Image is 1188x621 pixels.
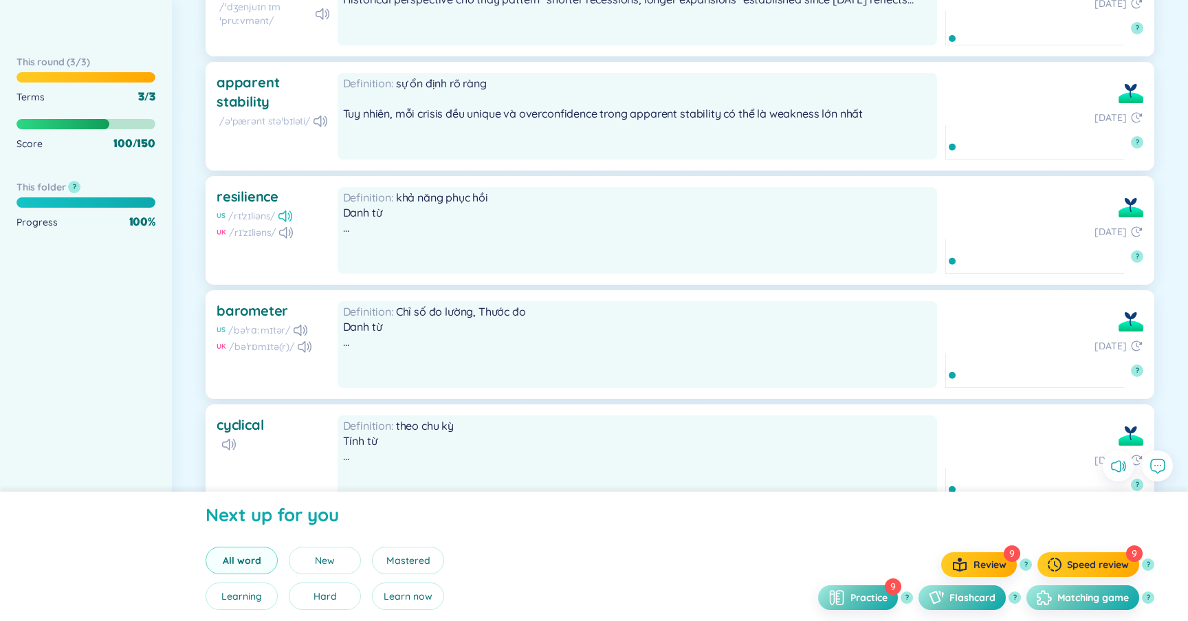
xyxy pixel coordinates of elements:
[1094,224,1127,239] span: [DATE]
[138,89,155,105] div: 3/3
[217,211,225,221] div: US
[217,228,226,237] div: UK
[918,585,1006,610] button: Flashcard
[289,582,361,610] button: Hard
[1020,558,1032,571] button: ?
[901,591,913,604] button: ?
[1131,364,1143,377] button: ?
[228,323,291,337] div: /bəˈrɑːmɪtər/
[16,89,45,105] div: Terms
[949,591,995,604] span: Flashcard
[217,301,288,320] div: barometer
[343,76,396,90] span: Definition
[973,558,1006,571] span: Review
[372,547,444,574] button: Mastered
[1004,545,1020,562] div: 9
[206,503,339,527] div: Next up for you
[1126,545,1143,562] div: 9
[228,209,276,223] div: /rɪˈzɪliəns/
[16,215,58,230] div: Progress
[1057,590,1129,605] a: Matching game
[885,578,901,595] div: 9
[229,340,295,353] div: /bəˈrɒmɪtə(r)/
[113,136,133,151] span: 100
[206,582,278,610] button: Learning
[129,215,155,230] div: 100 %
[1131,136,1143,149] button: ?
[1142,591,1154,604] button: ?
[372,582,444,610] button: Learn now
[343,305,673,364] span: Chỉ số đo lường, Thước đo Danh từ là barometer của nền kinh tế Việt Nam với đặc tính cyclical mạnh.
[1037,552,1139,577] button: Speed review
[343,190,396,204] span: Definition
[219,114,311,128] div: /əˈpærənt stəˈbɪləti/
[343,305,396,318] span: Definition
[68,181,80,193] button: ?
[229,226,276,239] div: /rɪˈzɪliəns/
[1094,338,1127,353] span: [DATE]
[1131,479,1143,491] button: ?
[1009,591,1021,604] button: ?
[217,342,226,351] div: UK
[289,547,361,574] button: New
[1131,22,1143,34] button: ?
[1094,453,1127,468] span: [DATE]
[206,547,278,574] button: All word
[217,415,263,435] div: cyclical
[16,136,43,151] div: Score
[941,552,1017,577] button: Review
[850,591,888,604] span: Practice
[343,419,396,433] span: Definition
[1026,585,1139,610] button: Matching game
[1131,250,1143,263] button: ?
[217,73,324,111] div: apparent stability
[16,55,155,69] h6: This round ( 3 / 3 )
[113,136,155,151] div: / 150
[217,187,278,206] div: resilience
[217,325,225,335] div: US
[818,585,898,610] button: Practice
[16,180,65,194] h6: This folder
[1094,110,1127,125] span: [DATE]
[1067,558,1129,571] span: Speed review
[1142,558,1154,571] button: ?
